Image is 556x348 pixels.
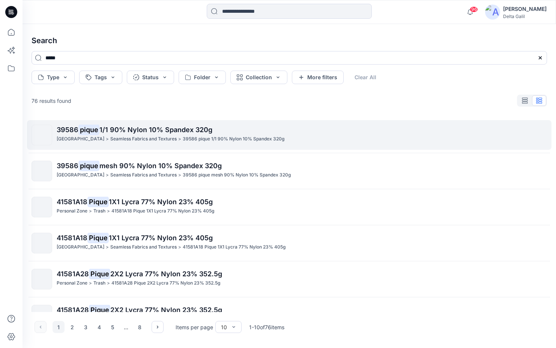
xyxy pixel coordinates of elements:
[27,156,551,186] a: 39586piquemesh 90% Nylon 10% Spandex 320g[GEOGRAPHIC_DATA]>Seamless Fabrics and Textures>39586 pi...
[230,71,287,84] button: Collection
[57,243,104,251] p: Delta Library
[57,135,104,143] p: Delta Library
[106,135,109,143] p: >
[111,279,220,287] p: 41581A28 Pique 2X2 Lycra 77% Nylon 23% 352.5g
[78,160,99,171] mark: pique
[221,323,227,331] div: 10
[80,321,92,333] button: 3
[107,207,110,215] p: >
[93,279,105,287] p: Trash
[109,234,213,242] span: 1X1 Lycra 77% Nylon 23% 405g
[183,171,291,179] p: 39586 pique mesh 90% Nylon 10% Spandex 320g
[57,234,87,242] span: 41581A18
[93,321,105,333] button: 4
[99,126,212,134] span: 1/1 90% Nylon 10% Spandex 320g
[53,321,65,333] button: 1
[178,171,181,179] p: >
[178,135,181,143] p: >
[107,279,110,287] p: >
[32,97,71,105] p: 76 results found
[99,162,222,170] span: mesh 90% Nylon 10% Spandex 320g
[57,171,104,179] p: Delta Library
[134,321,146,333] button: 8
[176,323,213,331] p: Items per page
[57,270,89,278] span: 41581A28
[178,243,181,251] p: >
[292,71,344,84] button: More filters
[27,192,551,222] a: 41581A18Pique1X1 Lycra 77% Nylon 23% 405gPersonal Zone>Trash>41581A18 Pique 1X1 Lycra 77% Nylon 2...
[27,264,551,294] a: 41581A28Pique2X2 Lycra 77% Nylon 23% 352.5gPersonal Zone>Trash>41581A28 Pique 2X2 Lycra 77% Nylon...
[57,162,78,170] span: 39586
[110,270,222,278] span: 2X2 Lycra 77% Nylon 23% 352.5g
[27,300,551,330] a: 41581A28Pique2X2 Lycra 77% Nylon 23% 352.5g[GEOGRAPHIC_DATA]>Seamless Fabrics and Textures>41581A...
[127,71,174,84] button: Status
[106,243,109,251] p: >
[110,171,177,179] p: Seamless Fabrics and Textures
[57,126,78,134] span: 39586
[27,120,551,150] a: 39586pique1/1 90% Nylon 10% Spandex 320g[GEOGRAPHIC_DATA]>Seamless Fabrics and Textures>39586 piq...
[470,6,478,12] span: 96
[110,135,177,143] p: Seamless Fabrics and Textures
[503,14,547,19] div: Delta Galil
[109,198,213,206] span: 1X1 Lycra 77% Nylon 23% 405g
[79,71,122,84] button: Tags
[66,321,78,333] button: 2
[111,207,214,215] p: 41581A18 Pique 1X1 Lycra 77% Nylon 23% 405g
[87,196,109,207] mark: Pique
[110,306,222,314] span: 2X2 Lycra 77% Nylon 23% 352.5g
[183,135,284,143] p: 39586 pique 1/1 90% Nylon 10% Spandex 320g
[57,306,89,314] span: 41581A28
[26,30,553,51] h4: Search
[78,124,99,135] mark: pique
[485,5,500,20] img: avatar
[57,207,87,215] p: Personal Zone
[89,279,92,287] p: >
[32,71,75,84] button: Type
[503,5,547,14] div: [PERSON_NAME]
[106,171,109,179] p: >
[249,323,284,331] p: 1 - 10 of 76 items
[107,321,119,333] button: 5
[89,268,110,279] mark: Pique
[57,198,87,206] span: 41581A18
[89,207,92,215] p: >
[27,228,551,258] a: 41581A18Pique1X1 Lycra 77% Nylon 23% 405g[GEOGRAPHIC_DATA]>Seamless Fabrics and Textures>41581A18...
[89,304,110,315] mark: Pique
[179,71,226,84] button: Folder
[183,243,286,251] p: 41581A18 Pique 1X1 Lycra 77% Nylon 23% 405g
[93,207,105,215] p: Trash
[120,321,132,333] div: ...
[57,279,87,287] p: Personal Zone
[87,232,109,243] mark: Pique
[110,243,177,251] p: Seamless Fabrics and Textures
